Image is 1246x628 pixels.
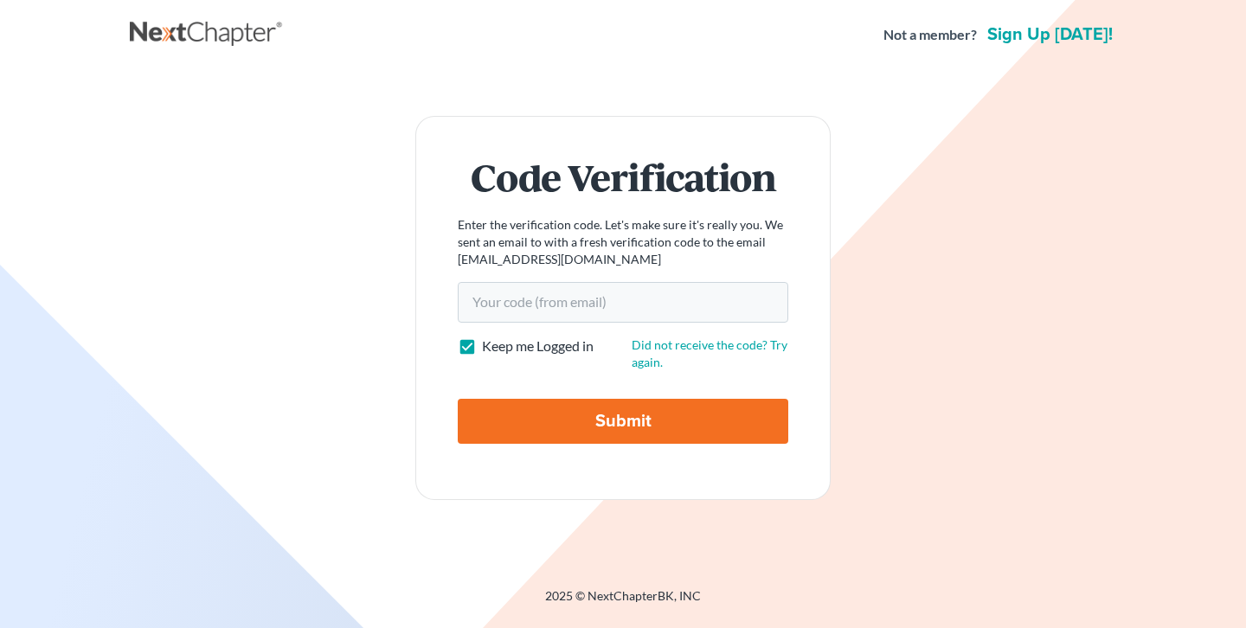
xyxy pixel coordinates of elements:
[458,216,788,268] p: Enter the verification code. Let's make sure it's really you. We sent an email to with a fresh ve...
[482,336,594,356] label: Keep me Logged in
[458,282,788,322] input: Your code (from email)
[458,399,788,444] input: Submit
[883,25,977,45] strong: Not a member?
[130,587,1116,618] div: 2025 © NextChapterBK, INC
[984,26,1116,43] a: Sign up [DATE]!
[458,158,788,195] h1: Code Verification
[632,337,787,369] a: Did not receive the code? Try again.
